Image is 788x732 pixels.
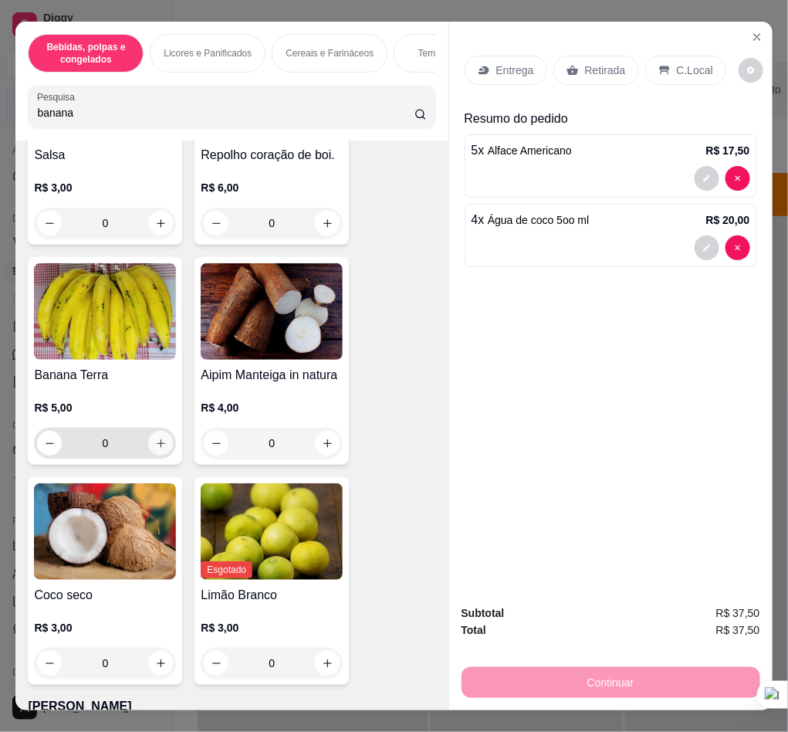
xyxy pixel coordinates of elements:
[37,90,80,103] label: Pesquisa
[37,105,414,120] input: Pesquisa
[201,586,343,605] h4: Limão Branco
[286,47,374,59] p: Cereais e Farináceos
[201,400,343,415] p: R$ 4,00
[37,431,62,456] button: decrease-product-quantity
[201,483,343,580] img: product-image
[462,607,505,619] strong: Subtotal
[164,47,252,59] p: Licores e Panificados
[472,211,590,229] p: 4 x
[34,400,176,415] p: R$ 5,00
[695,236,719,260] button: decrease-product-quantity
[204,651,228,676] button: decrease-product-quantity
[462,624,486,636] strong: Total
[706,143,750,158] p: R$ 17,50
[201,561,252,578] span: Esgotado
[585,63,626,78] p: Retirada
[148,651,173,676] button: increase-product-quantity
[716,605,760,622] span: R$ 37,50
[725,166,750,191] button: decrease-product-quantity
[204,211,228,236] button: decrease-product-quantity
[201,146,343,164] h4: Repolho coração de boi.
[34,263,176,360] img: product-image
[488,144,572,157] span: Alface Americano
[34,620,176,635] p: R$ 3,00
[745,25,769,49] button: Close
[148,211,173,236] button: increase-product-quantity
[34,586,176,605] h4: Coco seco
[677,63,713,78] p: C.Local
[716,622,760,639] span: R$ 37,50
[34,180,176,195] p: R$ 3,00
[34,146,176,164] h4: Salsa
[201,180,343,195] p: R$ 6,00
[201,263,343,360] img: product-image
[148,431,173,456] button: increase-product-quantity
[201,366,343,385] h4: Aipim Manteiga in natura
[315,211,340,236] button: increase-product-quantity
[418,47,485,59] p: Temperos secos
[739,58,763,83] button: decrease-product-quantity
[37,211,62,236] button: decrease-product-quantity
[706,212,750,228] p: R$ 20,00
[496,63,534,78] p: Entrega
[204,431,228,456] button: decrease-product-quantity
[34,483,176,580] img: product-image
[201,620,343,635] p: R$ 3,00
[725,236,750,260] button: decrease-product-quantity
[315,651,340,676] button: increase-product-quantity
[488,214,590,226] span: Água de coco 5oo ml
[41,41,130,66] p: Bebidas, polpas e congelados
[28,697,435,716] p: [PERSON_NAME]
[695,166,719,191] button: decrease-product-quantity
[472,141,572,160] p: 5 x
[315,431,340,456] button: increase-product-quantity
[37,651,62,676] button: decrease-product-quantity
[34,366,176,385] h4: Banana Terra
[465,110,757,128] p: Resumo do pedido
